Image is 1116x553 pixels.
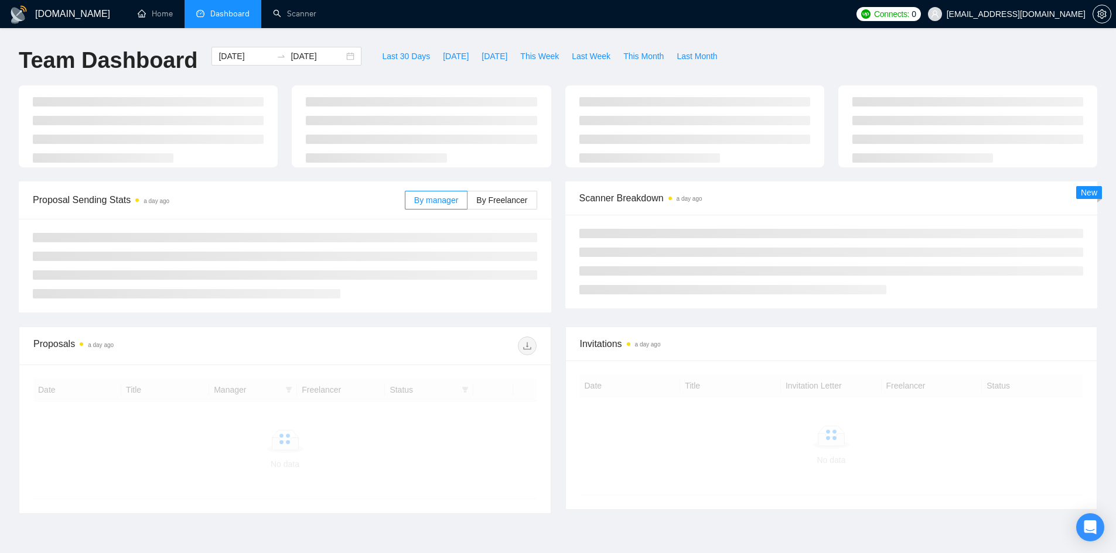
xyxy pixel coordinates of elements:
[291,50,344,63] input: End date
[482,50,507,63] span: [DATE]
[436,47,475,66] button: [DATE]
[514,47,565,66] button: This Week
[273,9,316,19] a: searchScanner
[414,195,458,205] span: By manager
[861,9,871,19] img: upwork-logo.png
[19,47,197,74] h1: Team Dashboard
[677,195,702,202] time: a day ago
[1081,188,1097,197] span: New
[572,50,610,63] span: Last Week
[138,9,173,19] a: homeHome
[382,50,430,63] span: Last 30 Days
[579,191,1084,205] span: Scanner Breakdown
[476,195,527,205] span: By Freelancer
[277,51,286,61] span: to
[475,47,514,66] button: [DATE]
[670,47,723,66] button: Last Month
[219,50,272,63] input: Start date
[874,8,909,20] span: Connects:
[443,50,469,63] span: [DATE]
[88,342,114,348] time: a day ago
[33,336,285,355] div: Proposals
[635,341,661,348] time: a day ago
[144,198,169,204] time: a day ago
[1076,513,1104,541] div: Open Intercom Messenger
[33,193,405,207] span: Proposal Sending Stats
[912,8,916,20] span: 0
[1093,9,1111,19] span: setting
[1093,5,1111,23] button: setting
[617,47,670,66] button: This Month
[210,9,250,19] span: Dashboard
[376,47,436,66] button: Last 30 Days
[520,50,559,63] span: This Week
[580,336,1083,351] span: Invitations
[931,10,939,18] span: user
[277,51,286,61] span: swap-right
[1093,9,1111,19] a: setting
[565,47,617,66] button: Last Week
[677,50,717,63] span: Last Month
[196,9,204,18] span: dashboard
[623,50,664,63] span: This Month
[9,5,28,24] img: logo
